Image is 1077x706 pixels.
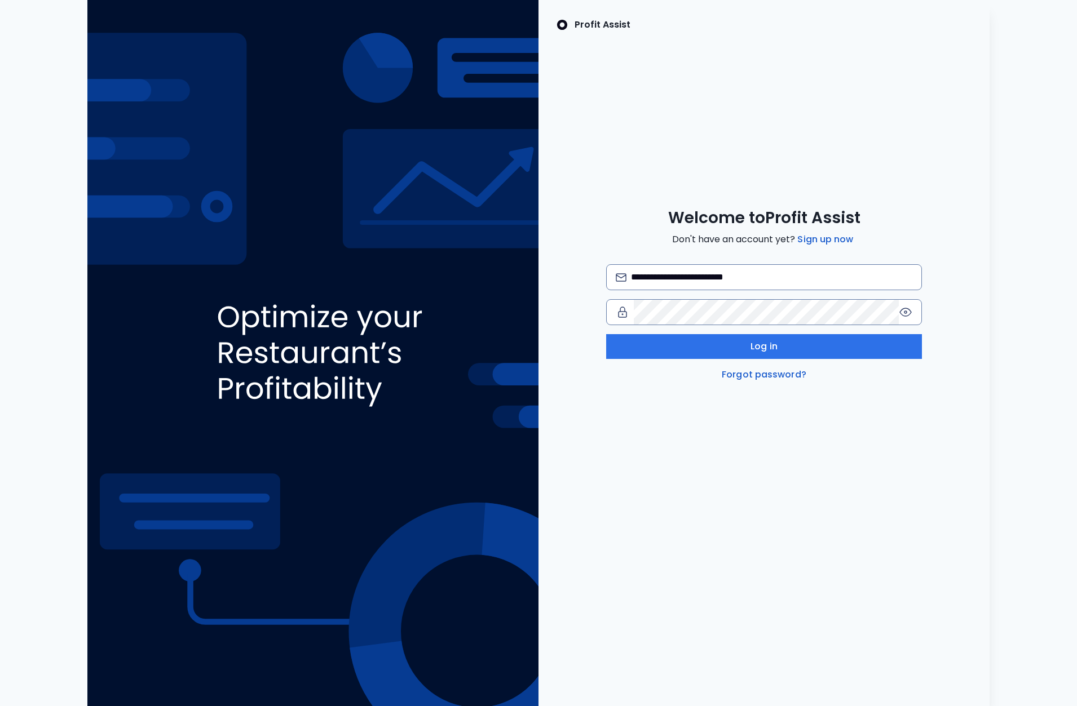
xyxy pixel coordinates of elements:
[668,208,860,228] span: Welcome to Profit Assist
[720,368,809,381] a: Forgot password?
[575,18,630,32] p: Profit Assist
[672,233,855,246] span: Don't have an account yet?
[616,273,626,282] img: email
[606,334,922,359] button: Log in
[751,340,778,353] span: Log in
[557,18,568,32] img: SpotOn Logo
[795,233,855,246] a: Sign up now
